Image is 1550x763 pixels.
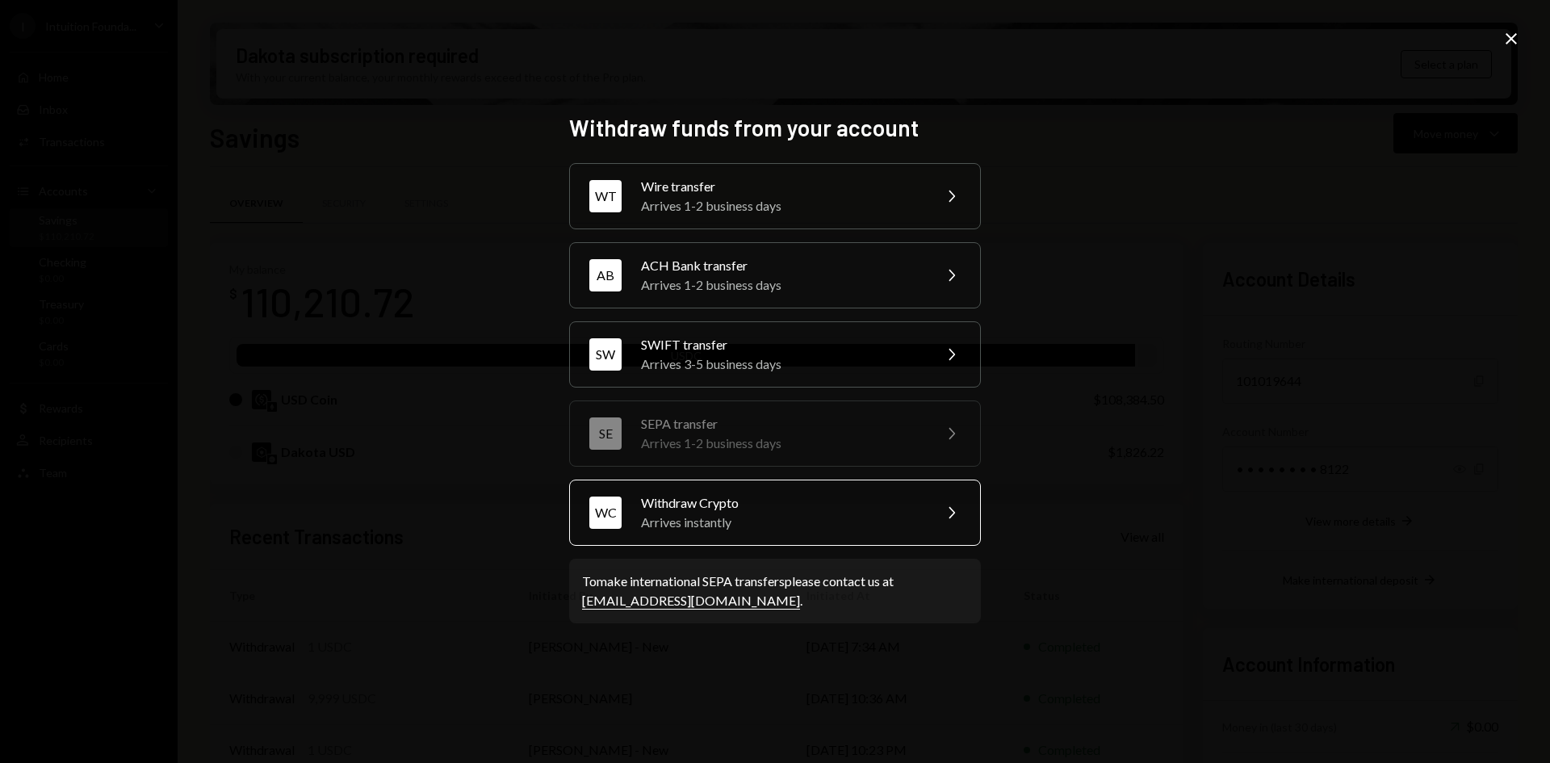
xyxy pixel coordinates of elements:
[589,259,622,291] div: AB
[641,256,922,275] div: ACH Bank transfer
[582,572,968,610] div: To make international SEPA transfers please contact us at .
[589,338,622,371] div: SW
[641,493,922,513] div: Withdraw Crypto
[582,593,800,610] a: [EMAIL_ADDRESS][DOMAIN_NAME]
[641,196,922,216] div: Arrives 1-2 business days
[589,180,622,212] div: WT
[569,242,981,308] button: ABACH Bank transferArrives 1-2 business days
[569,321,981,388] button: SWSWIFT transferArrives 3-5 business days
[569,400,981,467] button: SESEPA transferArrives 1-2 business days
[641,414,922,434] div: SEPA transfer
[641,354,922,374] div: Arrives 3-5 business days
[569,480,981,546] button: WCWithdraw CryptoArrives instantly
[569,163,981,229] button: WTWire transferArrives 1-2 business days
[589,417,622,450] div: SE
[641,513,922,532] div: Arrives instantly
[641,434,922,453] div: Arrives 1-2 business days
[641,335,922,354] div: SWIFT transfer
[589,497,622,529] div: WC
[641,275,922,295] div: Arrives 1-2 business days
[641,177,922,196] div: Wire transfer
[569,112,981,144] h2: Withdraw funds from your account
